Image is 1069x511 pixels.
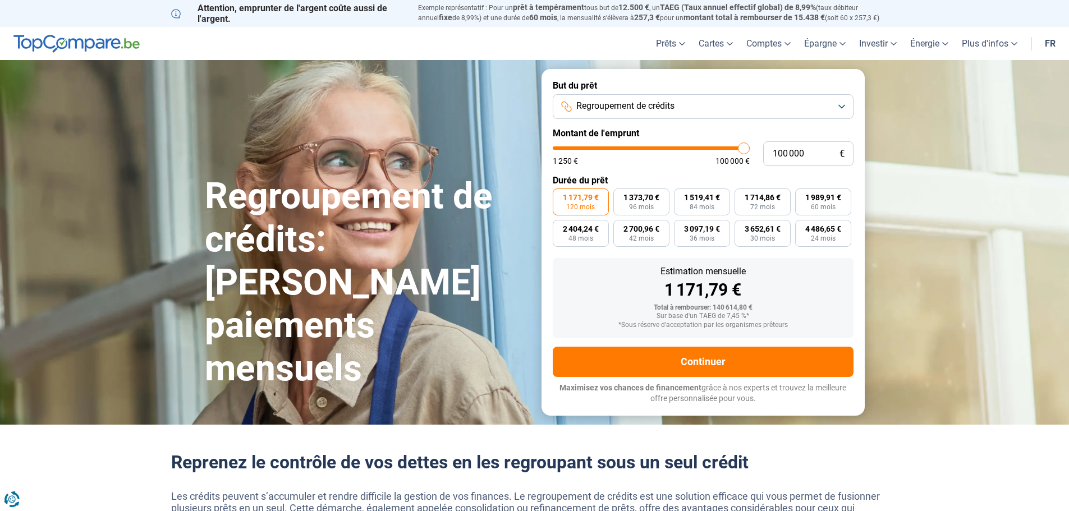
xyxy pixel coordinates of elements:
div: *Sous réserve d'acceptation par les organismes prêteurs [562,321,845,329]
span: 72 mois [750,204,775,210]
span: 36 mois [690,235,714,242]
a: Comptes [740,27,797,60]
span: TAEG (Taux annuel effectif global) de 8,99% [660,3,816,12]
span: 12.500 € [618,3,649,12]
span: 3 652,61 € [745,225,781,233]
span: 96 mois [629,204,654,210]
a: Épargne [797,27,852,60]
span: prêt à tempérament [513,3,584,12]
a: Investir [852,27,903,60]
div: Sur base d'un TAEG de 7,45 %* [562,312,845,320]
span: 4 486,65 € [805,225,841,233]
span: 60 mois [529,13,557,22]
p: Exemple représentatif : Pour un tous but de , un (taux débiteur annuel de 8,99%) et une durée de ... [418,3,898,23]
span: 120 mois [566,204,595,210]
button: Regroupement de crédits [553,94,854,119]
label: Durée du prêt [553,175,854,186]
span: Regroupement de crédits [576,100,675,112]
span: 1 171,79 € [563,194,599,201]
div: Estimation mensuelle [562,267,845,276]
span: 1 519,41 € [684,194,720,201]
span: 84 mois [690,204,714,210]
span: 1 714,86 € [745,194,781,201]
span: 2 404,24 € [563,225,599,233]
span: 2 700,96 € [623,225,659,233]
span: € [839,149,845,159]
span: montant total à rembourser de 15.438 € [683,13,825,22]
span: 60 mois [811,204,836,210]
p: grâce à nos experts et trouvez la meilleure offre personnalisée pour vous. [553,383,854,404]
a: Plus d'infos [955,27,1024,60]
span: 30 mois [750,235,775,242]
div: Total à rembourser: 140 614,80 € [562,304,845,312]
a: Prêts [649,27,692,60]
span: 42 mois [629,235,654,242]
label: Montant de l'emprunt [553,128,854,139]
span: 1 250 € [553,157,578,165]
span: 48 mois [568,235,593,242]
label: But du prêt [553,80,854,91]
span: fixe [439,13,452,22]
h1: Regroupement de crédits: [PERSON_NAME] paiements mensuels [205,175,528,390]
span: Maximisez vos chances de financement [559,383,701,392]
a: Énergie [903,27,955,60]
p: Attention, emprunter de l'argent coûte aussi de l'argent. [171,3,405,24]
span: 100 000 € [715,157,750,165]
img: TopCompare [13,35,140,53]
span: 1 989,91 € [805,194,841,201]
h2: Reprenez le contrôle de vos dettes en les regroupant sous un seul crédit [171,452,898,473]
span: 24 mois [811,235,836,242]
div: 1 171,79 € [562,282,845,298]
a: Cartes [692,27,740,60]
span: 3 097,19 € [684,225,720,233]
span: 1 373,70 € [623,194,659,201]
a: fr [1038,27,1062,60]
button: Continuer [553,347,854,377]
span: 257,3 € [634,13,660,22]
